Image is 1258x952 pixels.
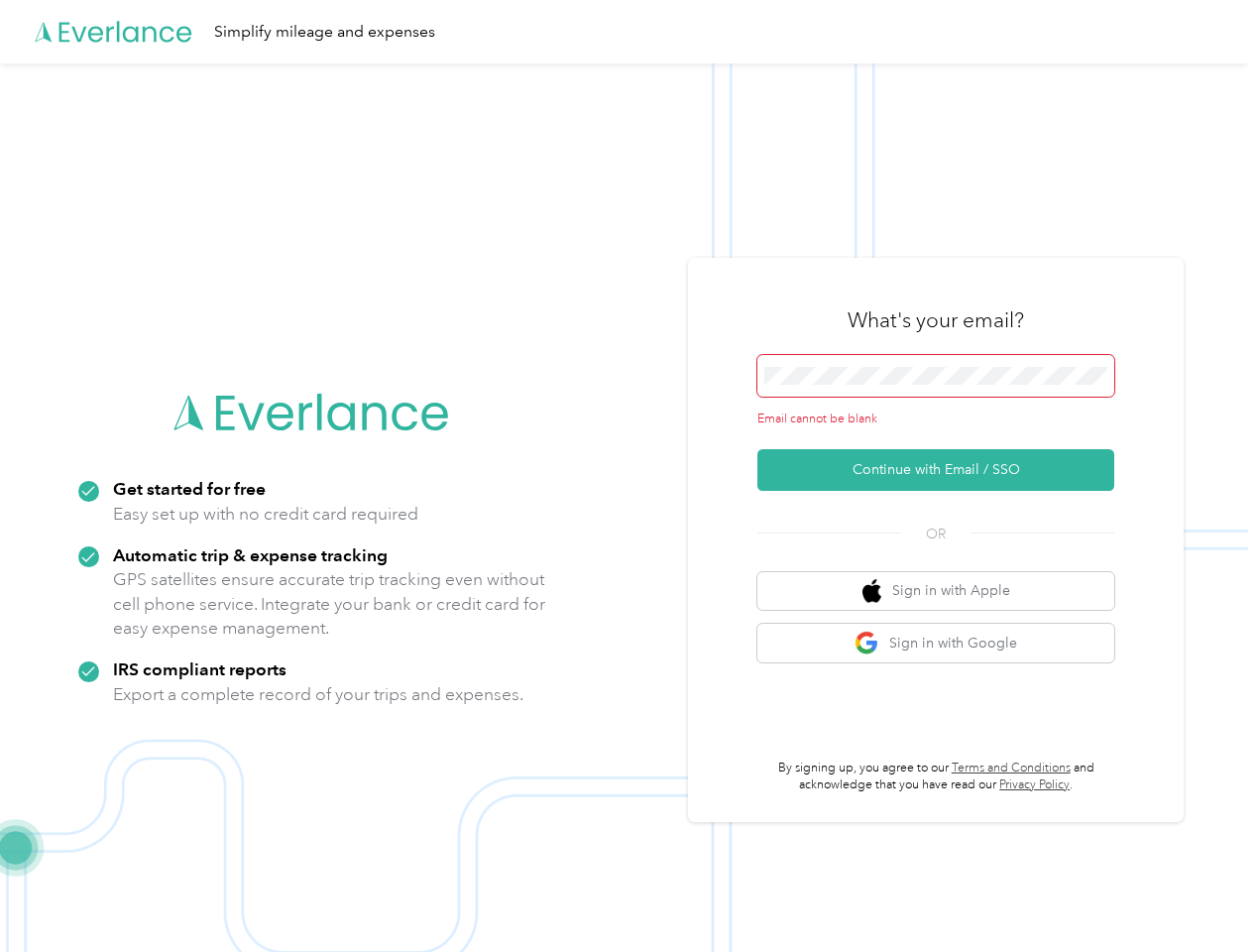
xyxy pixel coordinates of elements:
p: Export a complete record of your trips and expenses. [113,682,523,707]
a: Privacy Policy [999,777,1070,792]
p: Easy set up with no credit card required [113,502,418,527]
button: Continue with Email / SSO [757,449,1114,491]
h3: What's your email? [848,306,1024,334]
strong: Automatic trip & expense tracking [113,544,388,565]
p: By signing up, you agree to our and acknowledge that you have read our . [757,760,1114,794]
strong: Get started for free [113,478,266,499]
p: GPS satellites ensure accurate trip tracking even without cell phone service. Integrate your bank... [113,567,546,641]
div: Simplify mileage and expenses [214,20,435,45]
img: google logo [855,631,879,655]
img: apple logo [862,579,882,604]
span: OR [901,524,971,544]
button: apple logoSign in with Apple [757,572,1114,611]
div: Email cannot be blank [757,411,1114,428]
a: Terms and Conditions [952,761,1071,775]
button: google logoSign in with Google [757,624,1114,662]
strong: IRS compliant reports [113,658,286,679]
